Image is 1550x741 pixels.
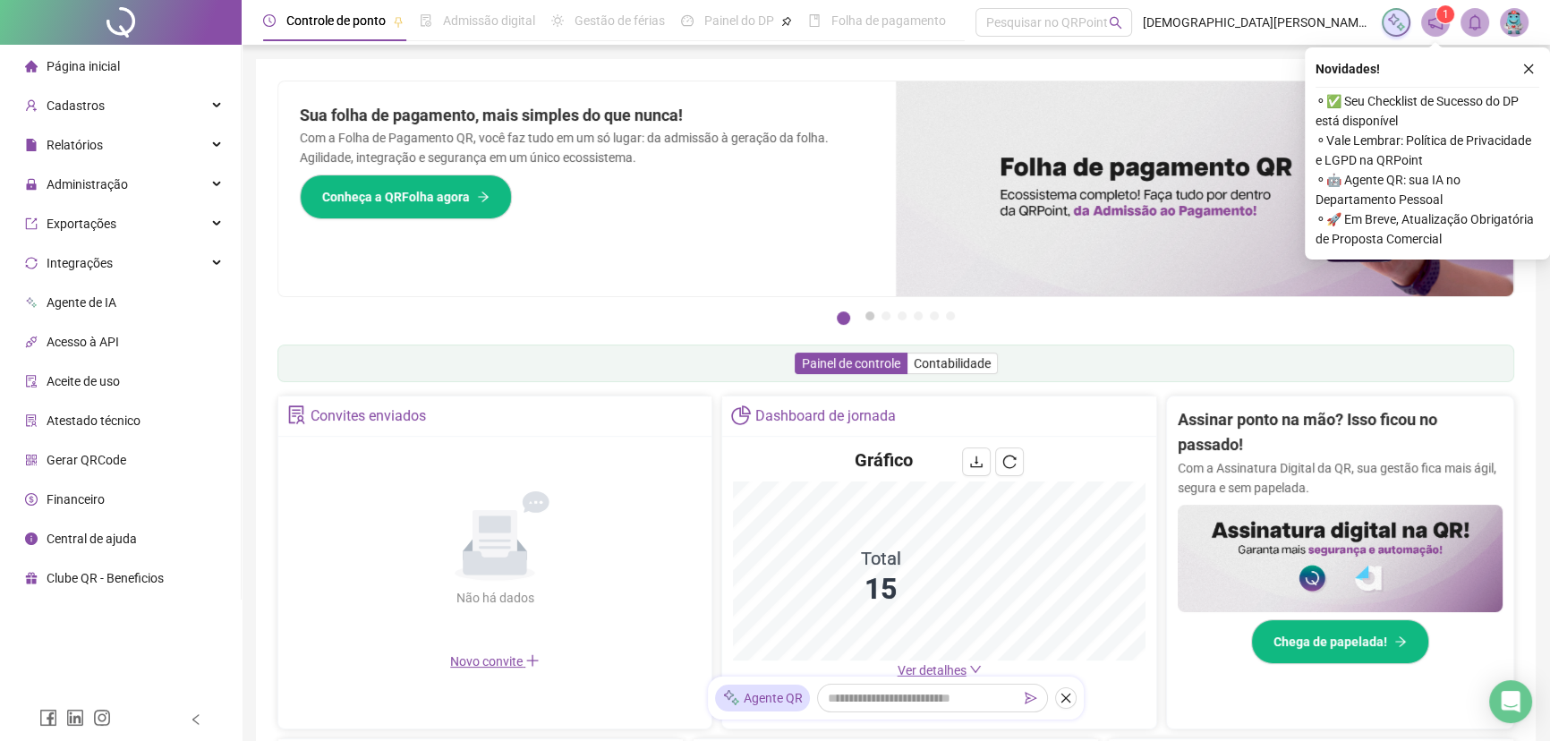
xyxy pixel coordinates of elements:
[946,311,955,320] button: 7
[681,14,694,27] span: dashboard
[1316,170,1539,209] span: ⚬ 🤖 Agente QR: sua IA no Departamento Pessoal
[1316,59,1380,79] span: Novidades !
[551,14,564,27] span: sun
[47,374,120,388] span: Aceite de uso
[1060,692,1072,704] span: close
[855,447,913,473] h4: Gráfico
[914,311,923,320] button: 5
[1316,131,1539,170] span: ⚬ Vale Lembrar: Política de Privacidade e LGPD na QRPoint
[808,14,821,27] span: book
[47,532,137,546] span: Central de ajuda
[47,217,116,231] span: Exportações
[311,401,426,431] div: Convites enviados
[1143,13,1371,32] span: [DEMOGRAPHIC_DATA][PERSON_NAME] - AMOR SAÚDE
[1025,692,1037,704] span: send
[1178,407,1503,458] h2: Assinar ponto na mão? Isso ficou no passado!
[25,178,38,191] span: lock
[263,14,276,27] span: clock-circle
[25,532,38,545] span: info-circle
[413,588,577,608] div: Não há dados
[25,375,38,388] span: audit
[1443,8,1449,21] span: 1
[898,663,967,677] span: Ver detalhes
[47,571,164,585] span: Clube QR - Beneficios
[898,311,907,320] button: 4
[443,13,535,28] span: Admissão digital
[1436,5,1454,23] sup: 1
[1489,680,1532,723] div: Open Intercom Messenger
[1394,635,1407,648] span: arrow-right
[1251,619,1429,664] button: Chega de papelada!
[831,13,946,28] span: Folha de pagamento
[477,191,490,203] span: arrow-right
[25,60,38,72] span: home
[25,139,38,151] span: file
[881,311,890,320] button: 3
[1386,13,1406,32] img: sparkle-icon.fc2bf0ac1784a2077858766a79e2daf3.svg
[47,59,120,73] span: Página inicial
[25,336,38,348] span: api
[755,401,896,431] div: Dashboard de jornada
[47,98,105,113] span: Cadastros
[969,663,982,676] span: down
[47,413,141,428] span: Atestado técnico
[286,13,386,28] span: Controle de ponto
[25,99,38,112] span: user-add
[93,709,111,727] span: instagram
[837,311,850,325] button: 1
[1316,209,1539,249] span: ⚬ 🚀 Em Breve, Atualização Obrigatória de Proposta Comercial
[39,709,57,727] span: facebook
[575,13,665,28] span: Gestão de férias
[865,311,874,320] button: 2
[802,356,900,370] span: Painel de controle
[25,217,38,230] span: export
[47,492,105,507] span: Financeiro
[896,81,1513,296] img: banner%2F8d14a306-6205-4263-8e5b-06e9a85ad873.png
[1273,632,1387,652] span: Chega de papelada!
[300,128,874,167] p: Com a Folha de Pagamento QR, você faz tudo em um só lugar: da admissão à geração da folha. Agilid...
[47,295,116,310] span: Agente de IA
[25,414,38,427] span: solution
[25,454,38,466] span: qrcode
[1002,455,1017,469] span: reload
[715,685,810,711] div: Agente QR
[300,175,512,219] button: Conheça a QRFolha agora
[393,16,404,27] span: pushpin
[1522,63,1535,75] span: close
[1501,9,1528,36] img: 76283
[47,138,103,152] span: Relatórios
[731,405,750,424] span: pie-chart
[1467,14,1483,30] span: bell
[287,405,306,424] span: solution
[25,572,38,584] span: gift
[66,709,84,727] span: linkedin
[47,256,113,270] span: Integrações
[25,257,38,269] span: sync
[450,654,540,669] span: Novo convite
[1178,505,1503,612] img: banner%2F02c71560-61a6-44d4-94b9-c8ab97240462.png
[300,103,874,128] h2: Sua folha de pagamento, mais simples do que nunca!
[704,13,774,28] span: Painel do DP
[930,311,939,320] button: 6
[525,653,540,668] span: plus
[25,493,38,506] span: dollar
[969,455,984,469] span: download
[1178,458,1503,498] p: Com a Assinatura Digital da QR, sua gestão fica mais ágil, segura e sem papelada.
[914,356,991,370] span: Contabilidade
[1109,16,1122,30] span: search
[1316,91,1539,131] span: ⚬ ✅ Seu Checklist de Sucesso do DP está disponível
[47,453,126,467] span: Gerar QRCode
[722,689,740,708] img: sparkle-icon.fc2bf0ac1784a2077858766a79e2daf3.svg
[898,663,982,677] a: Ver detalhes down
[190,713,202,726] span: left
[1427,14,1444,30] span: notification
[47,177,128,192] span: Administração
[322,187,470,207] span: Conheça a QRFolha agora
[47,335,119,349] span: Acesso à API
[781,16,792,27] span: pushpin
[420,14,432,27] span: file-done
